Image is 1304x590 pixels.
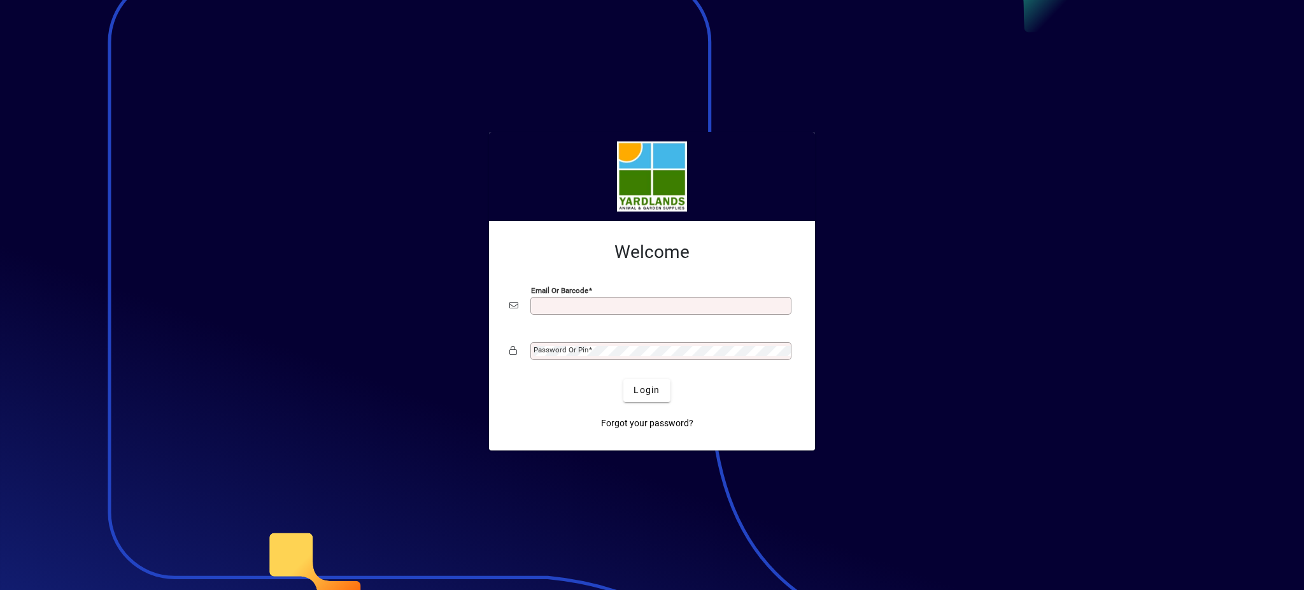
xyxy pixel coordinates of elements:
[596,412,698,435] a: Forgot your password?
[534,345,588,354] mat-label: Password or Pin
[531,285,588,294] mat-label: Email or Barcode
[601,417,693,430] span: Forgot your password?
[634,384,660,397] span: Login
[623,379,670,402] button: Login
[509,241,795,263] h2: Welcome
